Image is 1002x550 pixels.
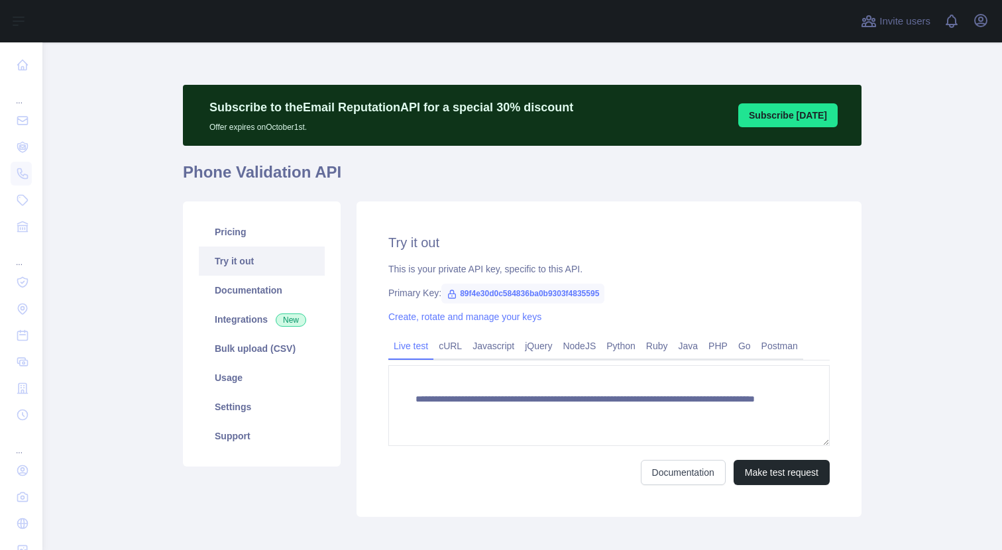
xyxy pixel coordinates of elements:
a: Integrations New [199,305,325,334]
button: Invite users [858,11,933,32]
a: Create, rotate and manage your keys [388,311,541,322]
a: Usage [199,363,325,392]
a: Support [199,421,325,451]
div: ... [11,80,32,106]
a: Ruby [641,335,673,357]
div: ... [11,241,32,268]
a: NodeJS [557,335,601,357]
a: Javascript [467,335,520,357]
a: cURL [433,335,467,357]
a: Pricing [199,217,325,247]
span: New [276,313,306,327]
a: Go [733,335,756,357]
a: Java [673,335,704,357]
a: Settings [199,392,325,421]
a: PHP [703,335,733,357]
div: Primary Key: [388,286,830,300]
a: Try it out [199,247,325,276]
button: Make test request [734,460,830,485]
a: Bulk upload (CSV) [199,334,325,363]
a: Python [601,335,641,357]
div: This is your private API key, specific to this API. [388,262,830,276]
h2: Try it out [388,233,830,252]
span: Invite users [879,14,930,29]
h1: Phone Validation API [183,162,862,193]
a: Live test [388,335,433,357]
p: Subscribe to the Email Reputation API for a special 30 % discount [209,98,573,117]
div: ... [11,429,32,456]
a: jQuery [520,335,557,357]
p: Offer expires on October 1st. [209,117,573,133]
button: Subscribe [DATE] [738,103,838,127]
a: Documentation [641,460,726,485]
span: 89f4e30d0c584836ba0b9303f4835595 [441,284,604,303]
a: Documentation [199,276,325,305]
a: Postman [756,335,803,357]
